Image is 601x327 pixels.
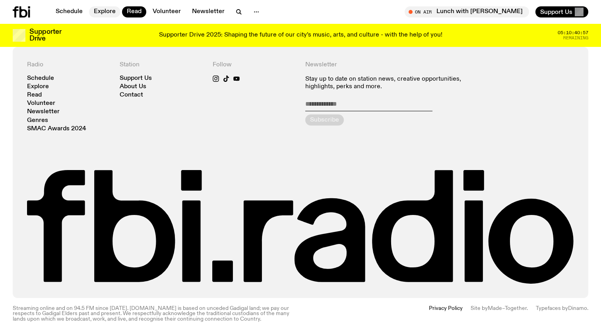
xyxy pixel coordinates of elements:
[27,92,42,98] a: Read
[29,29,61,42] h3: Supporter Drive
[122,6,146,17] a: Read
[305,75,481,91] p: Stay up to date on station news, creative opportunities, highlights, perks and more.
[51,6,87,17] a: Schedule
[535,6,588,17] button: Support Us
[120,75,152,81] a: Support Us
[558,31,588,35] span: 05:10:40:57
[27,61,110,69] h4: Radio
[120,92,143,98] a: Contact
[27,118,48,124] a: Genres
[213,61,296,69] h4: Follow
[488,306,527,311] a: Made–Together
[568,306,587,311] a: Dinamo
[536,306,568,311] span: Typefaces by
[563,36,588,40] span: Remaining
[305,61,481,69] h4: Newsletter
[13,306,296,322] p: Streaming online and on 94.5 FM since [DATE]. [DOMAIN_NAME] is based on unceded Gadigal land; we ...
[429,306,463,322] a: Privacy Policy
[120,84,146,90] a: About Us
[89,6,120,17] a: Explore
[187,6,229,17] a: Newsletter
[471,306,488,311] span: Site by
[27,75,54,81] a: Schedule
[305,114,344,126] button: Subscribe
[27,109,60,115] a: Newsletter
[405,6,529,17] button: On AirLunch with [PERSON_NAME]
[540,8,572,15] span: Support Us
[27,84,49,90] a: Explore
[148,6,186,17] a: Volunteer
[27,101,55,106] a: Volunteer
[587,306,588,311] span: .
[527,306,528,311] span: .
[159,32,442,39] p: Supporter Drive 2025: Shaping the future of our city’s music, arts, and culture - with the help o...
[120,61,203,69] h4: Station
[27,126,86,132] a: SMAC Awards 2024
